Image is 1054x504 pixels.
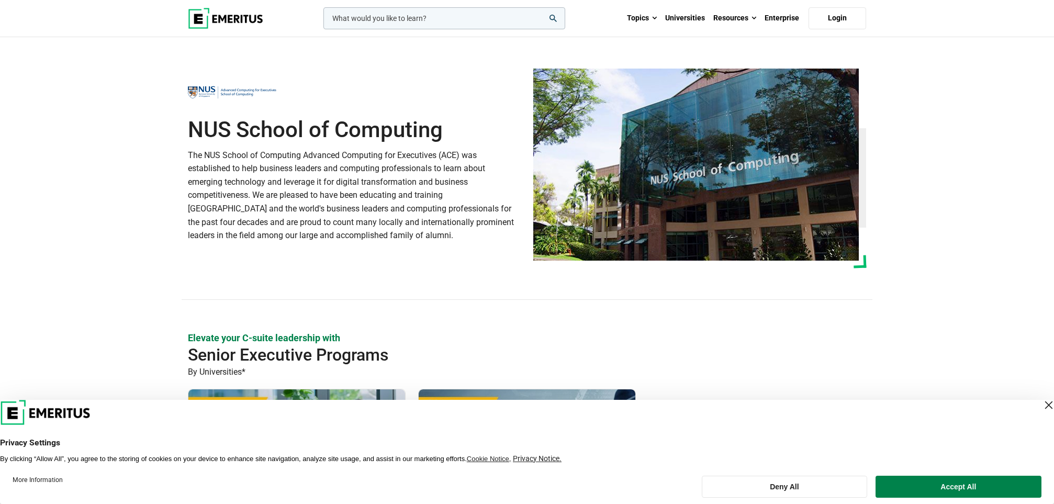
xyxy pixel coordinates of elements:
[188,365,866,379] p: By Universities*
[419,389,635,494] img: Chief Technology Officer Programme | Online Leadership Course
[188,344,798,365] h2: Senior Executive Programs
[188,331,866,344] p: Elevate your C-suite leadership with
[323,7,565,29] input: woocommerce-product-search-field-0
[188,81,277,104] img: NUS School of Computing
[533,69,859,261] img: NUS School of Computing
[809,7,866,29] a: Login
[188,389,405,494] img: Chief Data and AI Officer Programme | Online Leadership Course
[188,117,521,143] h1: NUS School of Computing
[188,149,521,242] p: The NUS School of Computing Advanced Computing for Executives (ACE) was established to help busin...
